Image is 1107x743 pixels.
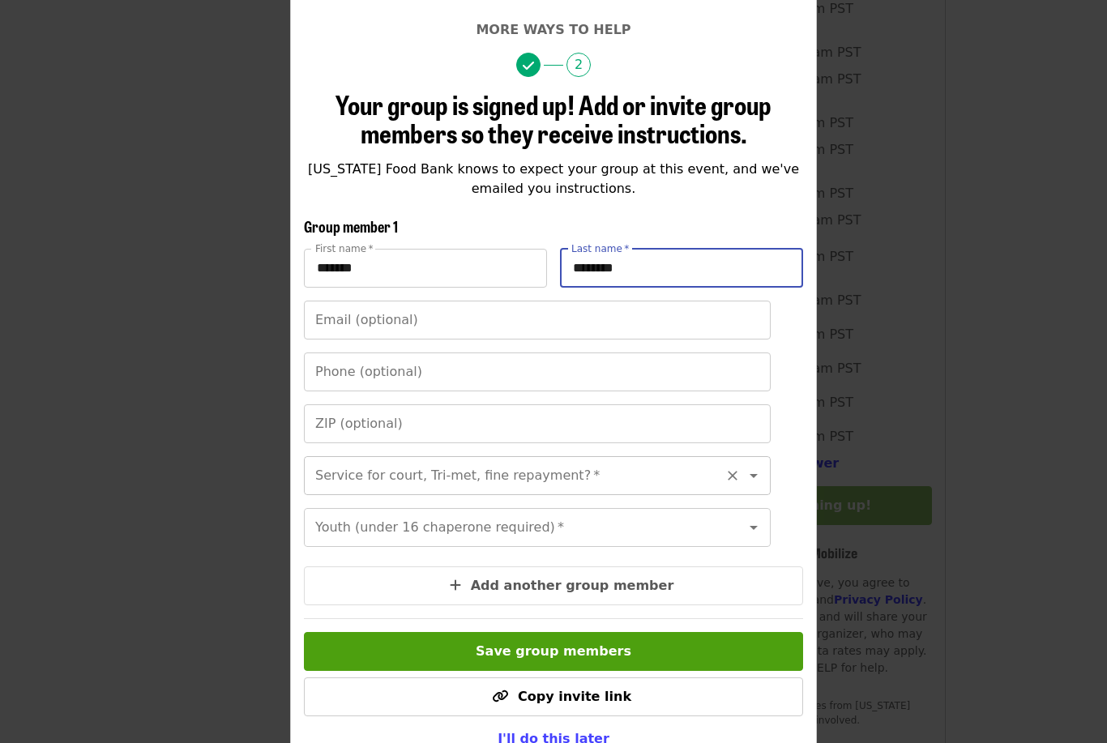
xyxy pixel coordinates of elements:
button: Open [742,464,765,487]
span: Save group members [476,643,631,659]
span: Add another group member [471,578,674,593]
button: Copy invite link [304,677,803,716]
span: Group member 1 [304,216,398,237]
input: Phone (optional) [304,352,771,391]
input: ZIP (optional) [304,404,771,443]
input: Email (optional) [304,301,771,339]
span: Copy invite link [518,689,631,704]
span: Your group is signed up! Add or invite group members so they receive instructions. [336,85,771,152]
button: Open [742,516,765,539]
label: Last name [571,244,629,254]
i: plus icon [450,578,461,593]
input: Last name [560,249,803,288]
button: Save group members [304,632,803,671]
button: Add another group member [304,566,803,605]
button: Clear [721,464,744,487]
i: check icon [523,58,534,74]
span: More ways to help [476,22,630,37]
input: First name [304,249,547,288]
span: [US_STATE] Food Bank knows to expect your group at this event, and we've emailed you instructions. [308,161,799,196]
label: First name [315,244,374,254]
span: 2 [566,53,591,77]
i: link icon [492,689,508,704]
